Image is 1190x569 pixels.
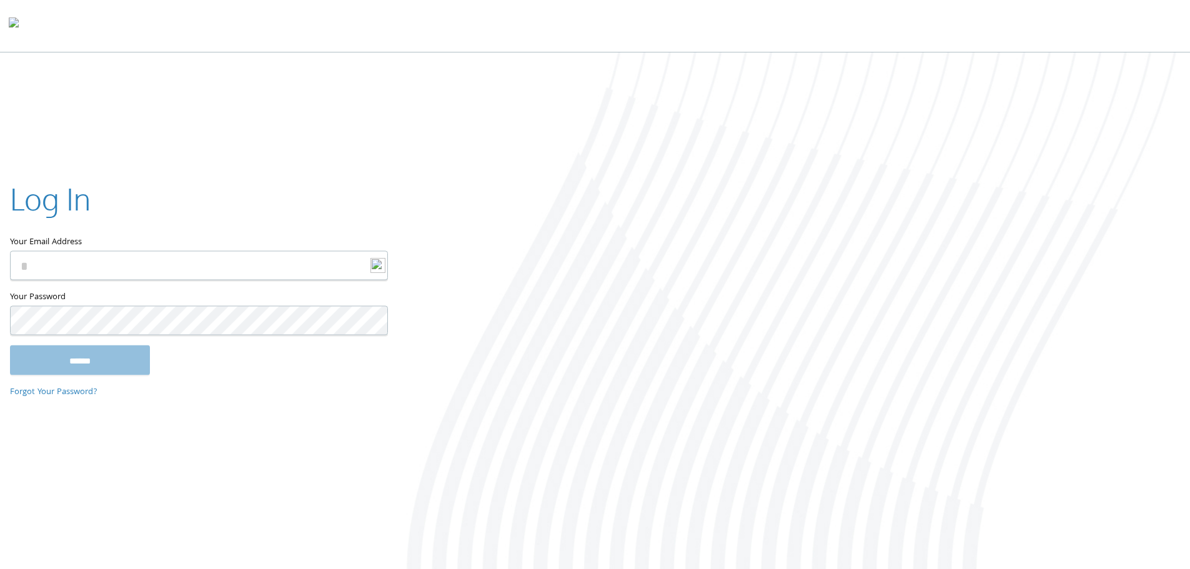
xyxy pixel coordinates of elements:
img: todyl-logo-dark.svg [9,13,19,38]
h2: Log In [10,178,91,220]
label: Your Password [10,290,387,305]
keeper-lock: Open Keeper Popup [363,258,378,273]
img: logo-new.svg [370,258,385,273]
a: Forgot Your Password? [10,385,97,399]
